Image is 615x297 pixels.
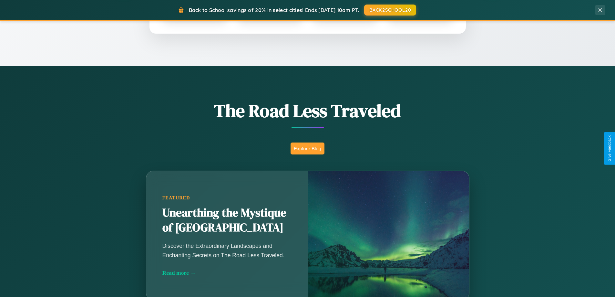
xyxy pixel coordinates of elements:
[162,195,292,201] div: Featured
[607,135,612,162] div: Give Feedback
[364,5,416,16] button: BACK2SCHOOL20
[162,241,292,260] p: Discover the Extraordinary Landscapes and Enchanting Secrets on The Road Less Traveled.
[189,7,359,13] span: Back to School savings of 20% in select cities! Ends [DATE] 10am PT.
[291,143,324,154] button: Explore Blog
[114,98,501,123] h1: The Road Less Traveled
[162,206,292,235] h2: Unearthing the Mystique of [GEOGRAPHIC_DATA]
[162,270,292,276] div: Read more →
